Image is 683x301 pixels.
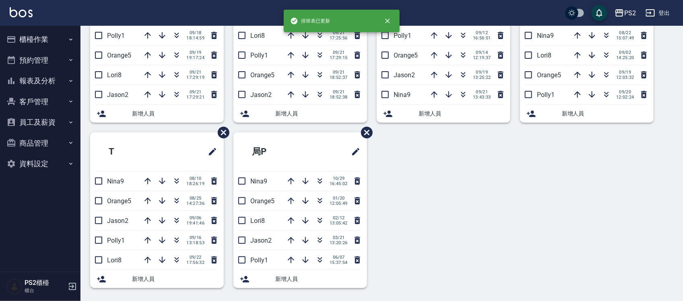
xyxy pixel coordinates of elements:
button: 客戶管理 [3,91,77,112]
span: 新增人員 [275,275,361,283]
span: 09/14 [473,50,491,55]
span: Lori8 [107,256,122,264]
span: Orange5 [537,71,561,79]
button: save [591,5,607,21]
span: Lori8 [250,217,265,225]
div: 新增人員 [90,270,224,288]
span: 09/16 [186,235,204,240]
div: 新增人員 [520,105,654,123]
span: 10/29 [330,176,348,181]
span: 17:29:15 [330,55,348,60]
span: 18:14:59 [186,35,204,41]
span: 01/20 [330,196,348,201]
span: 新增人員 [562,109,647,118]
span: Nina9 [537,32,554,39]
span: 14:25:20 [616,55,634,60]
span: 09/21 [330,30,348,35]
span: Polly1 [537,91,555,99]
span: 09/22 [186,255,204,260]
span: 09/21 [330,70,348,75]
span: Nina9 [394,91,411,99]
span: 09/19 [473,70,491,75]
span: 09/21 [186,70,204,75]
span: Orange5 [394,52,418,59]
span: 03/21 [330,235,348,240]
span: Polly1 [394,32,411,39]
span: 19:17:24 [186,55,204,60]
span: 16:45:02 [330,181,348,186]
img: Logo [10,7,33,17]
span: 13:25:22 [473,75,491,80]
span: 09/21 [330,50,348,55]
button: 櫃檯作業 [3,29,77,50]
span: Jason2 [107,217,128,225]
span: 08/22 [616,30,634,35]
span: 新增人員 [275,109,361,118]
span: 刪除班表 [355,121,374,144]
button: 登出 [642,6,673,21]
span: 新增人員 [132,109,217,118]
span: 13:20:26 [330,240,348,245]
span: 17:29:19 [186,75,204,80]
span: 14:27:36 [186,201,204,206]
span: 修改班表的標題 [346,142,361,161]
span: 修改班表的標題 [203,142,217,161]
span: 09/19 [616,70,634,75]
span: 13:43:33 [473,95,491,100]
span: 09/18 [186,30,204,35]
button: 預約管理 [3,50,77,71]
span: 12:05:49 [330,201,348,206]
span: 18:52:38 [330,95,348,100]
div: 新增人員 [233,270,367,288]
span: Polly1 [250,52,268,59]
span: Orange5 [250,197,274,205]
h5: PS2櫃檯 [25,279,66,287]
span: 16:56:51 [473,35,491,41]
span: 13:05:42 [330,221,348,226]
span: 排班表已更新 [290,17,330,25]
span: Polly1 [107,32,125,39]
span: 09/06 [186,215,204,221]
span: 09/21 [330,89,348,95]
span: 新增人員 [132,275,217,283]
span: 18:26:19 [186,181,204,186]
span: Lori8 [107,71,122,79]
span: 08/10 [186,176,204,181]
span: Nina9 [250,177,267,185]
span: Orange5 [107,197,131,205]
img: Person [6,278,23,295]
span: 17:56:32 [186,260,204,265]
span: Orange5 [250,71,274,79]
span: 12:02:24 [616,95,634,100]
div: 新增人員 [233,105,367,123]
h2: 局P [240,137,312,166]
div: 新增人員 [90,105,224,123]
span: 09/21 [186,89,204,95]
span: 13:18:53 [186,240,204,245]
span: 02/12 [330,215,348,221]
span: Jason2 [250,237,272,244]
h2: T [97,137,165,166]
span: 刪除班表 [212,121,231,144]
span: Lori8 [250,32,265,39]
span: 12:03:32 [616,75,634,80]
button: close [379,12,396,30]
span: 17:25:56 [330,35,348,41]
div: 新增人員 [377,105,510,123]
div: PS2 [624,8,636,18]
button: PS2 [611,5,639,21]
span: 15:37:54 [330,260,348,265]
span: 09/19 [186,50,204,55]
span: Lori8 [537,52,551,59]
span: Nina9 [107,177,124,185]
span: 17:29:21 [186,95,204,100]
span: 12:19:37 [473,55,491,60]
span: 08/25 [186,196,204,201]
span: 09/02 [616,50,634,55]
span: 06/07 [330,255,348,260]
span: Jason2 [250,91,272,99]
span: Jason2 [107,91,128,99]
span: 09/20 [616,89,634,95]
button: 報表及分析 [3,70,77,91]
span: Jason2 [394,71,415,79]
